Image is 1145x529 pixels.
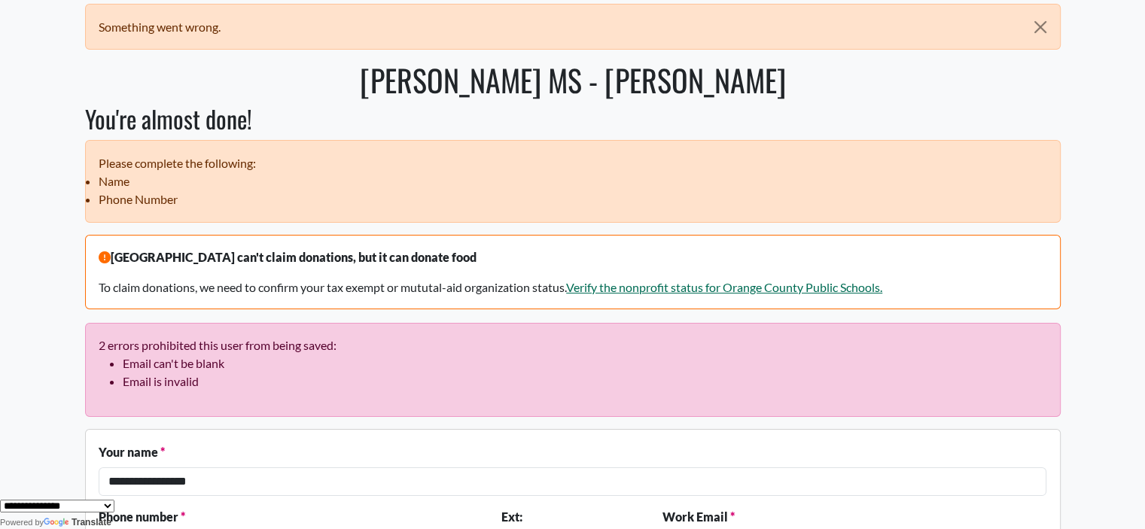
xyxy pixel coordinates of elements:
h1: [PERSON_NAME] MS - [PERSON_NAME] [85,62,1061,98]
li: Email is invalid [123,372,1046,391]
div: Something went wrong. [85,4,1061,50]
label: Your name [99,443,165,461]
a: Translate [44,517,111,527]
p: [GEOGRAPHIC_DATA] can't claim donations, but it can donate food [99,248,1046,266]
li: Phone Number [99,190,1046,208]
button: Close [1021,5,1059,50]
h2: You're almost done! [85,105,1061,133]
ul: Please complete the following: [85,140,1061,222]
img: Google Translate [44,518,72,528]
a: Verify the nonprofit status for Orange County Public Schools. [566,280,882,294]
div: 2 errors prohibited this user from being saved: [85,323,1061,417]
li: Name [99,172,1046,190]
p: To claim donations, we need to confirm your tax exempt or mututal-aid organization status. [99,278,1046,296]
li: Email can't be blank [123,354,1046,372]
